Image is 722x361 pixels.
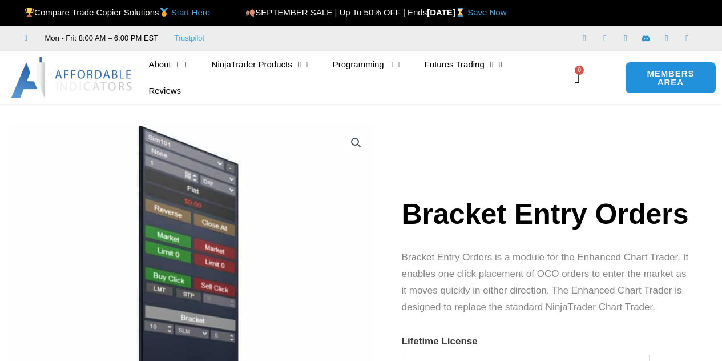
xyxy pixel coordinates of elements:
[160,8,168,17] img: 🥇
[557,61,597,94] a: 0
[575,66,584,75] span: 0
[246,8,255,17] img: 🍂
[137,51,563,104] nav: Menu
[402,194,694,234] h1: Bracket Entry Orders
[402,250,694,316] p: Bracket Entry Orders is a module for the Enhanced Chart Trader. It enables one click placement of...
[42,31,159,45] span: Mon - Fri: 8:00 AM – 6:00 PM EST
[171,7,210,17] a: Start Here
[456,8,465,17] img: ⌛
[174,31,204,45] a: Trustpilot
[637,69,704,86] span: MEMBERS AREA
[200,51,321,78] a: NinjaTrader Products
[427,7,467,17] strong: [DATE]
[413,51,514,78] a: Futures Trading
[402,336,478,347] label: Lifetime License
[137,78,192,104] a: Reviews
[11,57,134,98] img: LogoAI | Affordable Indicators – NinjaTrader
[346,133,366,153] a: View full-screen image gallery
[625,62,716,94] a: MEMBERS AREA
[245,7,427,17] span: SEPTEMBER SALE | Up To 50% OFF | Ends
[137,51,200,78] a: About
[25,7,210,17] span: Compare Trade Copier Solutions
[321,51,413,78] a: Programming
[467,7,506,17] a: Save Now
[25,8,34,17] img: 🏆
